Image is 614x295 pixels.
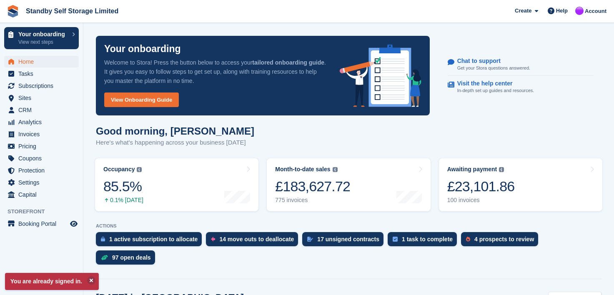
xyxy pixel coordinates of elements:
[18,68,68,80] span: Tasks
[96,138,254,147] p: Here's what's happening across your business [DATE]
[448,76,594,98] a: Visit the help center In-depth set up guides and resources.
[18,165,68,176] span: Protection
[4,116,79,128] a: menu
[447,178,515,195] div: £23,101.86
[18,116,68,128] span: Analytics
[474,236,534,242] div: 4 prospects to review
[112,254,151,261] div: 97 open deals
[18,152,68,164] span: Coupons
[101,236,105,242] img: active_subscription_to_allocate_icon-d502201f5373d7db506a760aba3b589e785aa758c864c3986d89f69b8ff3...
[18,177,68,188] span: Settings
[317,236,379,242] div: 17 unsigned contracts
[103,197,143,204] div: 0.1% [DATE]
[439,158,602,211] a: Awaiting payment £23,101.86 100 invoices
[219,236,294,242] div: 14 move outs to deallocate
[109,236,198,242] div: 1 active subscription to allocate
[4,165,79,176] a: menu
[402,236,453,242] div: 1 task to complete
[4,80,79,92] a: menu
[252,59,324,66] strong: tailored onboarding guide
[515,7,531,15] span: Create
[4,27,79,49] a: Your onboarding View next steps
[466,237,470,242] img: prospect-51fa495bee0391a8d652442698ab0144808aea92771e9ea1ae160a38d050c398.svg
[18,218,68,230] span: Booking Portal
[4,104,79,116] a: menu
[585,7,606,15] span: Account
[267,158,430,211] a: Month-to-date sales £183,627.72 775 invoices
[101,255,108,260] img: deal-1b604bf984904fb50ccaf53a9ad4b4a5d6e5aea283cecdc64d6e3604feb123c2.svg
[18,31,68,37] p: Your onboarding
[447,166,497,173] div: Awaiting payment
[8,207,83,216] span: Storefront
[556,7,568,15] span: Help
[4,128,79,140] a: menu
[18,104,68,116] span: CRM
[275,166,330,173] div: Month-to-date sales
[4,140,79,152] a: menu
[104,92,179,107] a: View Onboarding Guide
[5,273,99,290] p: You are already signed in.
[96,223,601,229] p: ACTIONS
[457,80,528,87] p: Visit the help center
[4,68,79,80] a: menu
[447,197,515,204] div: 100 invoices
[137,167,142,172] img: icon-info-grey-7440780725fd019a000dd9b08b2336e03edf1995a4989e88bcd33f0948082b44.svg
[18,80,68,92] span: Subscriptions
[461,232,542,250] a: 4 prospects to review
[23,4,122,18] a: Standby Self Storage Limited
[18,128,68,140] span: Invoices
[18,92,68,104] span: Sites
[457,57,524,65] p: Chat to support
[206,232,302,250] a: 14 move outs to deallocate
[457,65,530,72] p: Get your Stora questions answered.
[18,189,68,200] span: Capital
[104,44,181,54] p: Your onboarding
[96,125,254,137] h1: Good morning, [PERSON_NAME]
[211,237,215,242] img: move_outs_to_deallocate_icon-f764333ba52eb49d3ac5e1228854f67142a1ed5810a6f6cc68b1a99e826820c5.svg
[104,58,326,85] p: Welcome to Stora! Press the button below to access your . It gives you easy to follow steps to ge...
[95,158,258,211] a: Occupancy 85.5% 0.1% [DATE]
[4,177,79,188] a: menu
[575,7,584,15] img: Sue Ford
[103,178,143,195] div: 85.5%
[7,5,19,17] img: stora-icon-8386f47178a22dfd0bd8f6a31ec36ba5ce8667c1dd55bd0f319d3a0aa187defe.svg
[302,232,388,250] a: 17 unsigned contracts
[457,87,534,94] p: In-depth set up guides and resources.
[499,167,504,172] img: icon-info-grey-7440780725fd019a000dd9b08b2336e03edf1995a4989e88bcd33f0948082b44.svg
[307,237,313,242] img: contract_signature_icon-13c848040528278c33f63329250d36e43548de30e8caae1d1a13099fd9432cc5.svg
[18,56,68,67] span: Home
[103,166,135,173] div: Occupancy
[4,218,79,230] a: menu
[69,219,79,229] a: Preview store
[448,53,594,76] a: Chat to support Get your Stora questions answered.
[393,237,398,242] img: task-75834270c22a3079a89374b754ae025e5fb1db73e45f91037f5363f120a921f8.svg
[4,92,79,104] a: menu
[275,197,350,204] div: 775 invoices
[18,140,68,152] span: Pricing
[333,167,338,172] img: icon-info-grey-7440780725fd019a000dd9b08b2336e03edf1995a4989e88bcd33f0948082b44.svg
[4,152,79,164] a: menu
[4,56,79,67] a: menu
[96,232,206,250] a: 1 active subscription to allocate
[4,189,79,200] a: menu
[96,250,159,269] a: 97 open deals
[275,178,350,195] div: £183,627.72
[388,232,461,250] a: 1 task to complete
[18,38,68,46] p: View next steps
[340,45,421,107] img: onboarding-info-6c161a55d2c0e0a8cae90662b2fe09162a5109e8cc188191df67fb4f79e88e88.svg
